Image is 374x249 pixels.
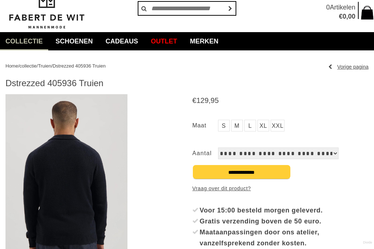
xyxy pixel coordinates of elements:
a: XL [257,120,269,131]
span: Artikelen [330,4,355,11]
span: 95 [211,96,219,104]
span: € [339,13,343,20]
span: 0 [326,4,330,11]
a: Schoenen [50,32,98,50]
span: , [346,13,348,20]
a: collectie [19,63,37,69]
a: Cadeaus [100,32,144,50]
li: Maataanpassingen door ons atelier, vanzelfsprekend zonder kosten. [192,227,369,249]
span: 0 [343,13,346,20]
span: 00 [348,13,355,20]
span: / [37,63,38,69]
div: Voor 15:00 besteld morgen geleverd. [200,205,369,216]
a: S [218,120,230,131]
a: Vorige pagina [328,61,369,72]
span: 129 [196,96,209,104]
a: M [231,120,243,131]
a: Outlet [145,32,183,50]
a: Home [5,63,18,69]
span: / [51,63,53,69]
span: € [192,96,196,104]
a: XXL [271,120,285,131]
a: Vraag over dit product? [192,183,251,194]
span: , [209,96,211,104]
a: Truien [38,63,51,69]
a: Merken [184,32,224,50]
ul: Maat [192,120,369,133]
span: / [18,63,20,69]
a: L [244,120,256,131]
div: Gratis verzending boven de 50 euro. [200,216,369,227]
a: Dstrezzed 405936 Truien [53,63,106,69]
h1: Dstrezzed 405936 Truien [5,78,369,89]
label: Aantal [192,148,218,159]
